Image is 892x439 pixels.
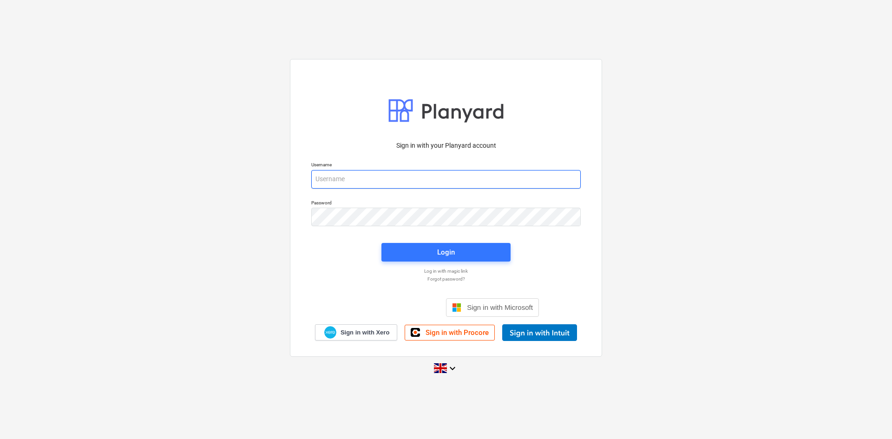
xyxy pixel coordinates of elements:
[405,325,495,341] a: Sign in with Procore
[447,363,458,374] i: keyboard_arrow_down
[311,141,581,151] p: Sign in with your Planyard account
[311,162,581,170] p: Username
[311,200,581,208] p: Password
[307,276,585,282] a: Forgot password?
[311,170,581,189] input: Username
[846,394,892,439] iframe: Chat Widget
[426,328,489,337] span: Sign in with Procore
[381,243,511,262] button: Login
[452,303,461,312] img: Microsoft logo
[348,297,443,318] iframe: Sign in with Google Button
[437,246,455,258] div: Login
[315,324,398,341] a: Sign in with Xero
[341,328,389,337] span: Sign in with Xero
[324,326,336,339] img: Xero logo
[307,268,585,274] a: Log in with magic link
[467,303,533,311] span: Sign in with Microsoft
